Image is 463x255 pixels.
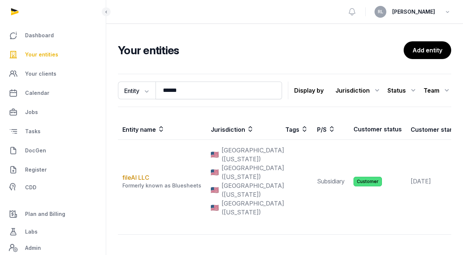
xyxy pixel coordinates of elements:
[6,142,100,159] a: DocGen
[25,89,49,97] span: Calendar
[25,146,46,155] span: DocGen
[392,7,435,16] span: [PERSON_NAME]
[122,182,206,189] div: Formerly known as Bluesheets
[354,177,382,186] span: Customer
[6,65,100,83] a: Your clients
[25,69,56,78] span: Your clients
[6,27,100,44] a: Dashboard
[25,127,41,136] span: Tasks
[222,163,284,181] span: [GEOGRAPHIC_DATA] ([US_STATE])
[25,165,47,174] span: Register
[6,103,100,121] a: Jobs
[206,119,281,140] th: Jurisdiction
[25,50,58,59] span: Your entities
[25,31,54,40] span: Dashboard
[6,180,100,195] a: CDD
[25,210,65,218] span: Plan and Billing
[118,119,206,140] th: Entity name
[222,181,284,199] span: [GEOGRAPHIC_DATA] ([US_STATE])
[424,85,451,96] div: Team
[294,85,324,96] p: Display by
[6,84,100,102] a: Calendar
[6,123,100,140] a: Tasks
[118,82,156,99] button: Entity
[25,227,38,236] span: Labs
[281,119,313,140] th: Tags
[6,161,100,179] a: Register
[222,146,284,163] span: [GEOGRAPHIC_DATA] ([US_STATE])
[378,10,383,14] span: RL
[6,223,100,241] a: Labs
[404,41,451,59] a: Add entity
[313,119,349,140] th: P/S
[335,85,382,96] div: Jurisdiction
[387,85,418,96] div: Status
[25,244,41,252] span: Admin
[349,119,406,140] th: Customer status
[118,44,404,57] h2: Your entities
[313,140,349,223] td: Subsidiary
[222,199,284,217] span: [GEOGRAPHIC_DATA] ([US_STATE])
[375,6,386,18] button: RL
[122,174,149,181] a: fileAI LLC
[6,205,100,223] a: Plan and Billing
[6,46,100,63] a: Your entities
[25,183,36,192] span: CDD
[25,108,38,117] span: Jobs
